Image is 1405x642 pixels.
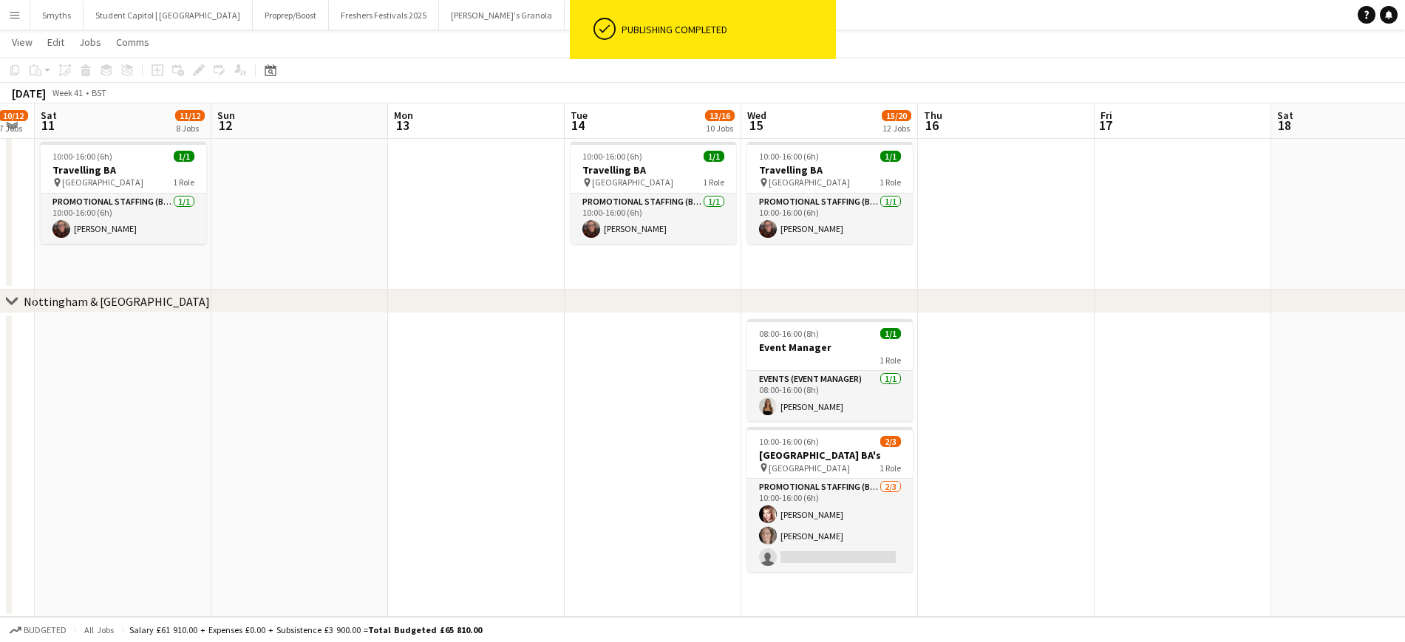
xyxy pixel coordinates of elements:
button: Freshers Festivals 2025 [329,1,439,30]
div: [DATE] [12,86,46,100]
button: Purina Street Teams - 00008 [565,1,693,30]
button: Proprep/Boost [253,1,329,30]
button: Budgeted [7,622,69,638]
span: All jobs [81,624,117,635]
span: View [12,35,33,49]
span: Budgeted [24,625,67,635]
span: Comms [116,35,149,49]
button: Smyths [30,1,84,30]
span: Edit [47,35,64,49]
a: Jobs [73,33,107,52]
div: BST [92,87,106,98]
a: View [6,33,38,52]
a: Comms [110,33,155,52]
div: Nottingham & [GEOGRAPHIC_DATA] [24,294,210,309]
div: Salary £61 910.00 + Expenses £0.00 + Subsistence £3 900.00 = [129,624,482,635]
a: Edit [41,33,70,52]
div: Publishing completed [622,23,830,36]
span: Jobs [79,35,101,49]
span: Total Budgeted £65 810.00 [368,624,482,635]
button: Student Capitol | [GEOGRAPHIC_DATA] [84,1,253,30]
button: [PERSON_NAME]'s Granola [439,1,565,30]
span: Week 41 [49,87,86,98]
